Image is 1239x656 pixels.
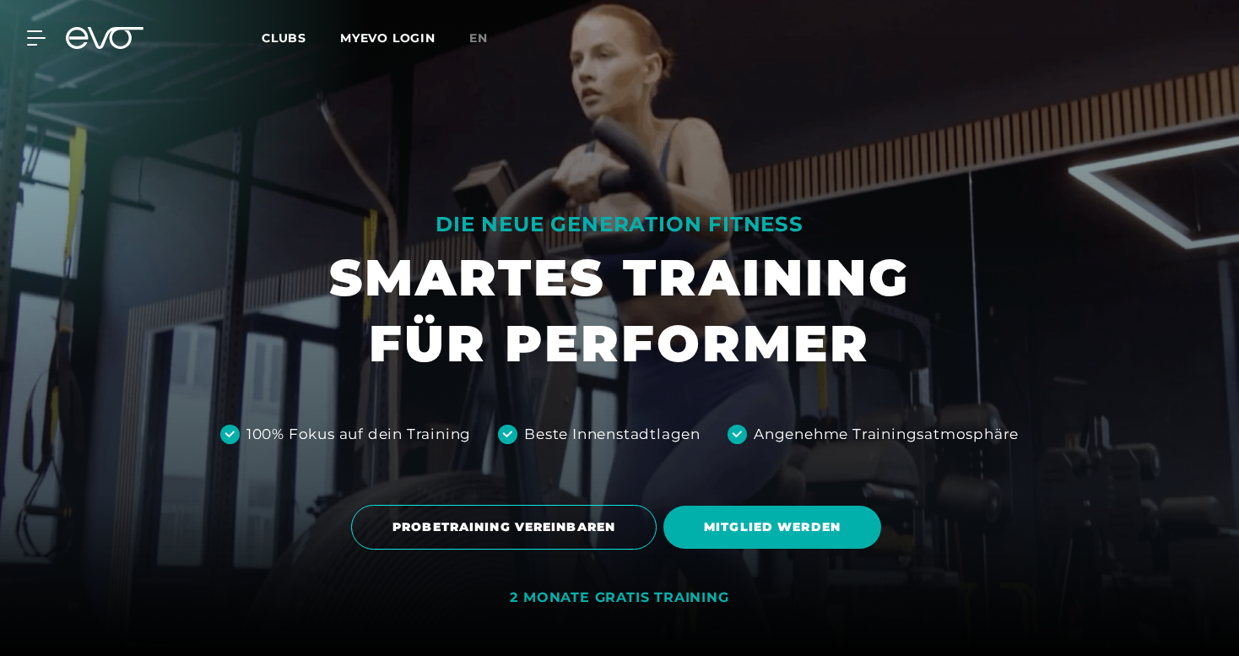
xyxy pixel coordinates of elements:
div: 2 MONATE GRATIS TRAINING [510,589,728,607]
span: Clubs [262,30,306,46]
h1: SMARTES TRAINING FÜR PERFORMER [329,245,910,377]
div: Angenehme Trainingsatmosphäre [754,424,1019,446]
a: en [469,29,508,48]
a: Clubs [262,30,340,46]
span: en [469,30,488,46]
span: MITGLIED WERDEN [704,518,841,536]
div: DIE NEUE GENERATION FITNESS [329,211,910,238]
a: MITGLIED WERDEN [663,493,888,561]
a: MYEVO LOGIN [340,30,436,46]
div: Beste Innenstadtlagen [524,424,701,446]
span: PROBETRAINING VEREINBAREN [392,518,615,536]
div: 100% Fokus auf dein Training [246,424,471,446]
a: PROBETRAINING VEREINBAREN [351,492,663,562]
